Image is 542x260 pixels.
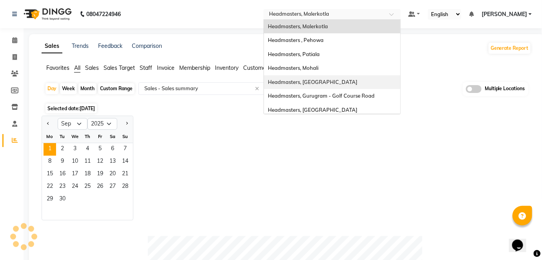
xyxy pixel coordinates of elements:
span: Staff [140,64,152,71]
div: Mo [44,130,56,143]
div: Wednesday, September 10, 2025 [69,156,81,168]
span: 18 [81,168,94,181]
div: Sunday, September 14, 2025 [119,156,131,168]
div: Saturday, September 6, 2025 [106,143,119,156]
span: 16 [56,168,69,181]
div: Sunday, September 28, 2025 [119,181,131,193]
span: 15 [44,168,56,181]
span: Clear all [255,85,262,93]
span: 12 [94,156,106,168]
a: Trends [72,42,89,49]
div: Wednesday, September 17, 2025 [69,168,81,181]
span: Selected date: [45,104,97,113]
div: Day [45,83,58,94]
div: Tuesday, September 2, 2025 [56,143,69,156]
span: 20 [106,168,119,181]
span: Headmasters, Patiala [268,51,320,57]
b: 08047224946 [86,3,121,25]
select: Select month [58,118,87,130]
span: 13 [106,156,119,168]
span: 5 [94,143,106,156]
div: Wednesday, September 24, 2025 [69,181,81,193]
img: logo [20,3,74,25]
span: 7 [119,143,131,156]
div: Monday, September 15, 2025 [44,168,56,181]
div: Month [78,83,96,94]
div: Tuesday, September 16, 2025 [56,168,69,181]
div: Sunday, September 7, 2025 [119,143,131,156]
span: Sales Target [104,64,135,71]
ng-dropdown-panel: Options list [264,19,401,114]
span: Headmasters , Pehowa [268,37,324,43]
span: 22 [44,181,56,193]
span: [DATE] [80,105,95,111]
div: Tuesday, September 30, 2025 [56,193,69,206]
div: Wednesday, September 3, 2025 [69,143,81,156]
div: Su [119,130,131,143]
span: 27 [106,181,119,193]
div: Friday, September 5, 2025 [94,143,106,156]
div: Tuesday, September 9, 2025 [56,156,69,168]
span: 3 [69,143,81,156]
div: Sunday, September 21, 2025 [119,168,131,181]
a: Sales [42,39,62,53]
div: Friday, September 26, 2025 [94,181,106,193]
span: 23 [56,181,69,193]
div: Friday, September 12, 2025 [94,156,106,168]
span: Headmasters, [GEOGRAPHIC_DATA] [268,79,357,85]
div: Thursday, September 25, 2025 [81,181,94,193]
button: Previous month [45,118,51,130]
div: Week [60,83,77,94]
span: 26 [94,181,106,193]
div: Th [81,130,94,143]
span: 28 [119,181,131,193]
div: Tuesday, September 23, 2025 [56,181,69,193]
span: 8 [44,156,56,168]
span: Invoice [157,64,175,71]
div: Tu [56,130,69,143]
span: Favorites [46,64,69,71]
select: Select year [87,118,117,130]
span: Membership [179,64,210,71]
span: All [74,64,80,71]
div: Monday, September 22, 2025 [44,181,56,193]
a: Comparison [132,42,162,49]
span: 1 [44,143,56,156]
div: Custom Range [98,83,135,94]
span: Headmasters, Malerkotla [268,23,328,29]
span: Multiple Locations [485,85,525,93]
span: 24 [69,181,81,193]
span: 2 [56,143,69,156]
span: 6 [106,143,119,156]
div: Sa [106,130,119,143]
div: Thursday, September 18, 2025 [81,168,94,181]
span: 29 [44,193,56,206]
span: 17 [69,168,81,181]
div: Monday, September 29, 2025 [44,193,56,206]
div: Thursday, September 4, 2025 [81,143,94,156]
span: 11 [81,156,94,168]
span: Headmasters, Gurugram - Golf Course Road [268,93,375,99]
span: Sales [85,64,99,71]
span: 4 [81,143,94,156]
div: Friday, September 19, 2025 [94,168,106,181]
a: Feedback [98,42,122,49]
iframe: chat widget [509,229,534,252]
div: Thursday, September 11, 2025 [81,156,94,168]
span: 25 [81,181,94,193]
span: 9 [56,156,69,168]
button: Next month [124,118,130,130]
span: [PERSON_NAME] [482,10,527,18]
span: 21 [119,168,131,181]
span: 19 [94,168,106,181]
span: 30 [56,193,69,206]
div: We [69,130,81,143]
span: 14 [119,156,131,168]
span: 10 [69,156,81,168]
span: Headmasters, Mohali [268,65,318,71]
div: Monday, September 8, 2025 [44,156,56,168]
div: Saturday, September 13, 2025 [106,156,119,168]
div: Monday, September 1, 2025 [44,143,56,156]
span: Customer [243,64,268,71]
span: Headmasters, [GEOGRAPHIC_DATA] [268,107,357,113]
